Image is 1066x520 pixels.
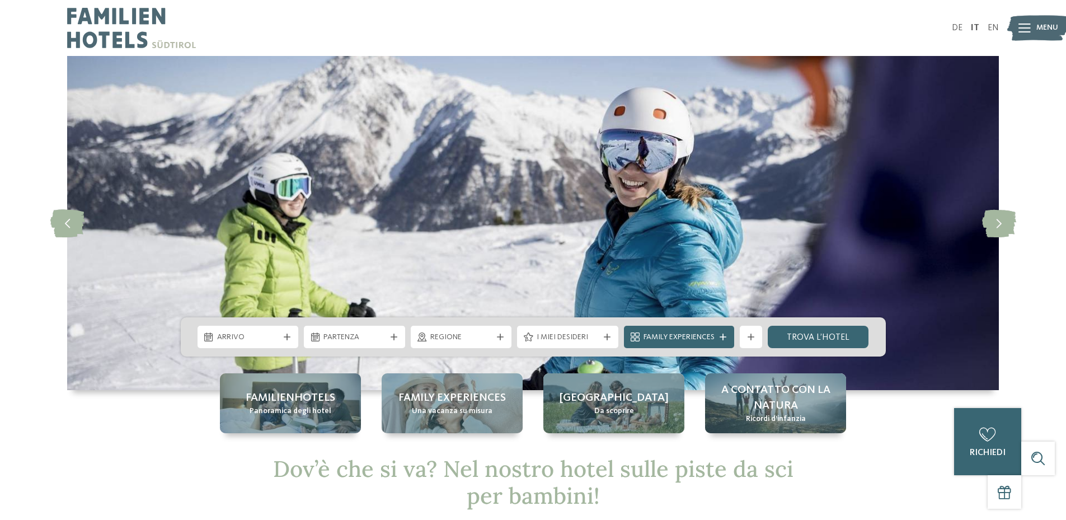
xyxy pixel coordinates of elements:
span: Dov’è che si va? Nel nostro hotel sulle piste da sci per bambini! [273,455,793,510]
a: DE [952,24,962,32]
span: Panoramica degli hotel [250,406,331,417]
span: A contatto con la natura [716,382,835,414]
a: trova l’hotel [768,326,869,348]
span: Partenza [323,332,386,343]
span: Una vacanza su misura [412,406,492,417]
span: Menu [1036,22,1058,34]
span: Arrivo [217,332,279,343]
span: Family experiences [398,390,506,406]
span: [GEOGRAPHIC_DATA] [560,390,669,406]
span: Familienhotels [246,390,335,406]
span: Ricordi d’infanzia [746,414,806,425]
a: Hotel sulle piste da sci per bambini: divertimento senza confini A contatto con la natura Ricordi... [705,373,846,433]
a: Hotel sulle piste da sci per bambini: divertimento senza confini Familienhotels Panoramica degli ... [220,373,361,433]
a: Hotel sulle piste da sci per bambini: divertimento senza confini [GEOGRAPHIC_DATA] Da scoprire [543,373,684,433]
a: EN [988,24,999,32]
span: Family Experiences [644,332,715,343]
a: IT [971,24,979,32]
span: richiedi [970,448,1006,457]
img: Hotel sulle piste da sci per bambini: divertimento senza confini [67,56,999,390]
a: richiedi [954,408,1021,475]
a: Hotel sulle piste da sci per bambini: divertimento senza confini Family experiences Una vacanza s... [382,373,523,433]
span: I miei desideri [537,332,599,343]
span: Regione [430,332,492,343]
span: Da scoprire [594,406,634,417]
